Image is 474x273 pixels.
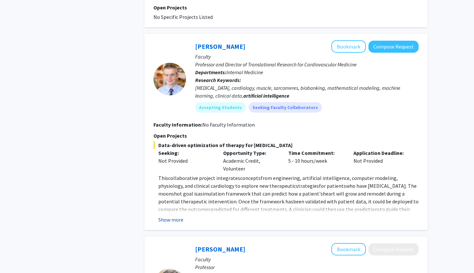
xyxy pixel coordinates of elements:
iframe: Chat [5,244,28,268]
span: concept [240,175,258,181]
span: s [344,183,346,189]
span: s [340,206,342,212]
span: s [321,190,323,197]
p: Professor [195,263,419,271]
span: No Specific Projects Listed [153,14,213,20]
span: s [285,206,287,212]
p: Application Deadline: [353,149,409,157]
span: Thi [158,175,166,181]
b: artificial [243,92,262,99]
span: s [195,190,198,197]
span: s [317,183,319,189]
span: Internal Medicine [226,69,263,75]
span: trategie [298,183,317,189]
span: s [172,190,174,197]
span: a [198,190,200,197]
span: s [200,190,203,197]
span: for patient [319,183,344,189]
span: predicted for different treatment [210,206,285,212]
p: Faculty [195,53,419,61]
p: Faculty [195,255,419,263]
button: Compose Request to Kenneth Campbell [368,41,419,53]
b: intelligence [263,92,289,99]
mat-chip: Accepting Students [195,102,246,113]
div: Not Provided [158,157,214,165]
span: s [378,206,380,212]
p: Opportunity Type: [223,149,279,157]
div: Academic Credit, Volunteer [218,149,283,172]
button: Add Ramakrishnan Pakath to Bookmarks [331,243,366,255]
button: Show more [158,216,183,224]
span: collaborative project integrate [168,175,238,181]
p: Professor and Director of Translational Research for Cardiovascular Medicine [195,61,419,68]
b: Departments: [195,69,226,75]
div: 5 - 10 hours/week [283,149,349,172]
button: Compose Request to Ramakrishnan Pakath [368,243,419,255]
p: Seeking: [158,149,214,157]
span: s [166,175,168,181]
span: Data-driven optimization of therapy for [MEDICAL_DATA] [153,141,419,149]
p: Time Commitment: [288,149,344,157]
span: iology, and clinical cardiology to explore new therapeutic [169,183,296,189]
button: Add Kenneth Campbell to Bookmarks [331,40,366,53]
div: [MEDICAL_DATA], cardiology, muscle, sarcomeres, biobanking, mathematical modeling, machine learni... [195,84,419,100]
span: s [238,175,240,181]
mat-chip: Seeking Faculty Collaborators [249,102,322,113]
span: No Faculty Information [202,121,255,128]
span: s [258,175,261,181]
span: s [208,206,210,212]
a: [PERSON_NAME] [195,42,245,50]
div: Not Provided [349,149,414,172]
span: . A clinician could then u [287,206,340,212]
b: Research Keywords: [195,77,241,83]
p: Open Projects [153,132,419,140]
span: to guide their choice of therapy. Thi [158,206,410,220]
span: hot goal i [174,190,195,197]
span: s [166,183,169,189]
p: Open Projects [153,4,419,11]
span: imulation framework that can predict how a patient' [203,190,321,197]
span: from engineering, artificial intelligence, computer modeling, phy [158,175,398,189]
a: [PERSON_NAME] [195,245,245,253]
span: s [291,198,293,205]
span: e the prediction [342,206,378,212]
b: Faculty Information: [153,121,202,128]
span: s [296,183,298,189]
